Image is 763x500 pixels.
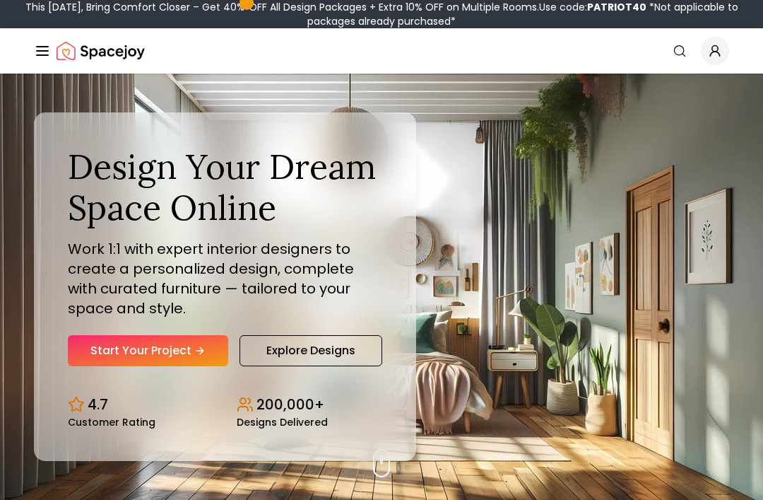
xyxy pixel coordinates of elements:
nav: Global [34,28,729,74]
p: 4.7 [88,395,108,414]
a: Explore Designs [239,335,382,366]
a: Start Your Project [68,335,228,366]
h1: Design Your Dream Space Online [68,146,382,228]
small: Customer Rating [68,417,155,427]
p: Work 1:1 with expert interior designers to create a personalized design, complete with curated fu... [68,239,382,318]
img: Spacejoy Logo [57,37,145,65]
a: Spacejoy [57,37,145,65]
p: 200,000+ [256,395,324,414]
div: Design stats [68,383,382,427]
small: Designs Delivered [237,417,328,427]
